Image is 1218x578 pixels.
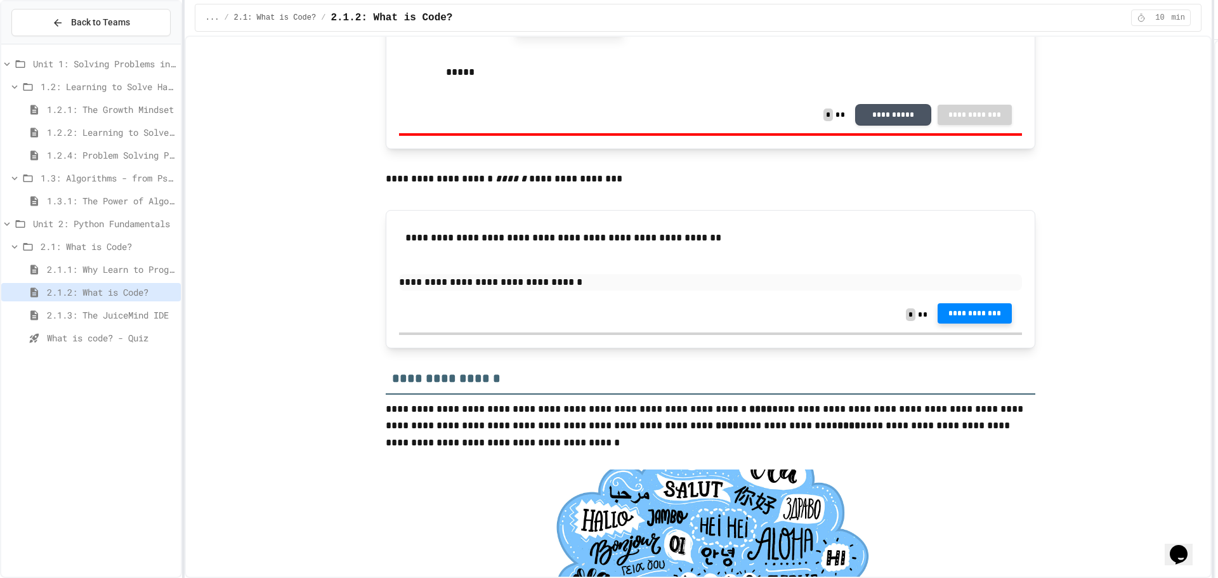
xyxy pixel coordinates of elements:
[47,126,176,139] span: 1.2.2: Learning to Solve Hard Problems
[33,57,176,70] span: Unit 1: Solving Problems in Computer Science
[234,13,317,23] span: 2.1: What is Code?
[47,103,176,116] span: 1.2.1: The Growth Mindset
[41,171,176,185] span: 1.3: Algorithms - from Pseudocode to Flowcharts
[41,240,176,253] span: 2.1: What is Code?
[224,13,228,23] span: /
[33,217,176,230] span: Unit 2: Python Fundamentals
[11,9,171,36] button: Back to Teams
[206,13,219,23] span: ...
[41,80,176,93] span: 1.2: Learning to Solve Hard Problems
[1165,527,1205,565] iframe: chat widget
[71,16,130,29] span: Back to Teams
[47,263,176,276] span: 2.1.1: Why Learn to Program?
[47,286,176,299] span: 2.1.2: What is Code?
[321,13,325,23] span: /
[47,194,176,207] span: 1.3.1: The Power of Algorithms
[47,308,176,322] span: 2.1.3: The JuiceMind IDE
[47,148,176,162] span: 1.2.4: Problem Solving Practice
[1149,13,1170,23] span: 10
[331,10,452,25] span: 2.1.2: What is Code?
[47,331,176,345] span: What is code? - Quiz
[1171,13,1185,23] span: min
